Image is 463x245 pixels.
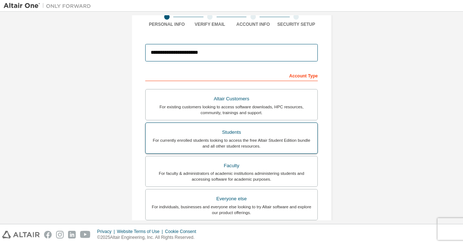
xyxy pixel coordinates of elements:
div: Account Info [231,21,275,27]
div: Students [150,127,313,137]
img: instagram.svg [56,231,64,238]
div: For faculty & administrators of academic institutions administering students and accessing softwa... [150,170,313,182]
div: Personal Info [145,21,189,27]
div: Privacy [97,229,117,234]
div: Website Terms of Use [117,229,165,234]
div: Account Type [145,69,318,81]
img: youtube.svg [80,231,91,238]
div: Faculty [150,161,313,171]
div: Everyone else [150,194,313,204]
div: For existing customers looking to access software downloads, HPC resources, community, trainings ... [150,104,313,116]
img: Altair One [4,2,95,9]
img: altair_logo.svg [2,231,40,238]
div: Altair Customers [150,94,313,104]
img: facebook.svg [44,231,52,238]
p: © 2025 Altair Engineering, Inc. All Rights Reserved. [97,234,201,241]
div: Cookie Consent [165,229,200,234]
div: Security Setup [275,21,318,27]
div: For individuals, businesses and everyone else looking to try Altair software and explore our prod... [150,204,313,216]
div: For currently enrolled students looking to access the free Altair Student Edition bundle and all ... [150,137,313,149]
div: Verify Email [189,21,232,27]
img: linkedin.svg [68,231,76,238]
